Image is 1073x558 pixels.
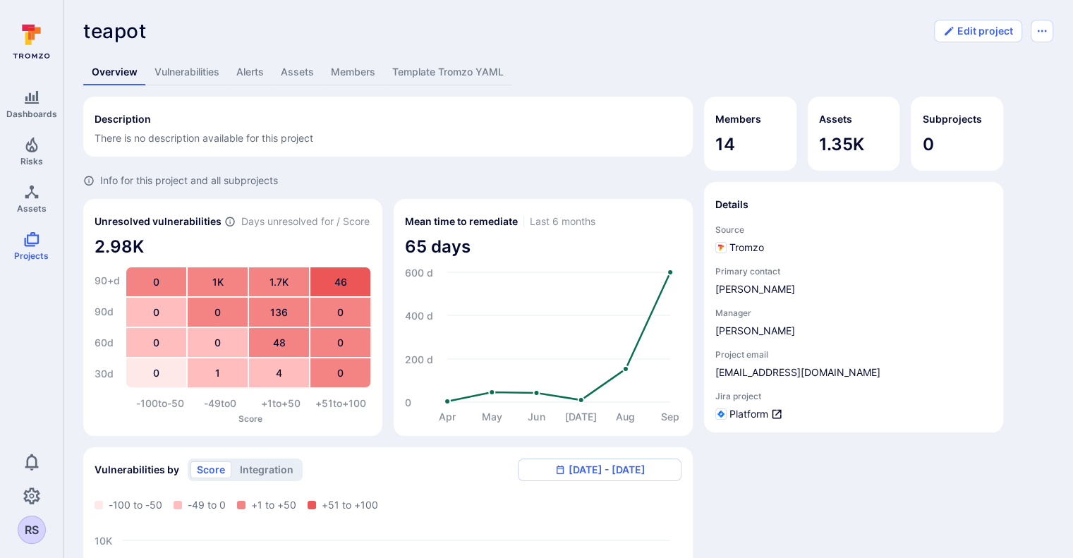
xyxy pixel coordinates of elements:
div: 46 [310,267,370,296]
span: 65 days [405,236,681,258]
span: There is no description available for this project [95,132,313,144]
h2: Subprojects [922,112,981,126]
div: 0 [126,298,186,327]
div: Project tabs [83,59,1053,85]
a: [PERSON_NAME] [715,324,992,338]
div: -49 to 0 [190,396,251,411]
h2: Description [95,112,151,126]
span: Primary contact [715,266,992,277]
h2: Unresolved vulnerabilities [95,214,222,229]
text: May [482,411,502,423]
a: Platform [729,407,782,421]
div: 1K [188,267,248,296]
button: score [190,461,231,478]
h2: Mean time to remediate [405,214,518,229]
button: integration [234,461,300,478]
text: Jun [528,411,545,423]
text: 0 [405,396,411,408]
div: +51 to +100 [311,396,372,411]
div: 1.7K [249,267,309,296]
div: 90+ d [95,267,120,295]
div: 0 [188,328,248,357]
text: 600 d [405,267,433,279]
span: -49 to 0 [188,498,226,512]
div: 0 [188,298,248,327]
button: Edit project [934,20,1022,42]
span: Projects [14,250,49,261]
text: Apr [439,411,456,423]
a: [PERSON_NAME] [715,282,992,296]
span: Assets [17,203,47,214]
button: [DATE] - [DATE] [518,459,681,481]
p: Score [130,413,371,424]
text: Sep [661,411,679,423]
span: Source [715,224,992,235]
h2: Members [715,112,761,126]
span: Number of vulnerabilities in status ‘Open’ ‘Triaged’ and ‘In process’ divided by score and scanne... [224,214,236,229]
span: Project email [715,349,992,360]
text: Aug [616,411,635,423]
a: Vulnerabilities [146,59,228,85]
a: [EMAIL_ADDRESS][DOMAIN_NAME] [715,365,992,380]
div: 0 [126,358,186,387]
div: 0 [126,328,186,357]
div: 48 [249,328,309,357]
a: Template Tromzo YAML [384,59,512,85]
span: Manager [715,308,992,318]
span: Info for this project and all subprojects [100,174,278,188]
div: 60 d [95,329,120,357]
h2: Details [715,198,748,212]
text: 400 d [405,310,433,322]
div: -100 to -50 [130,396,190,411]
span: Dashboards [6,109,57,119]
div: 0 [126,267,186,296]
span: +51 to +100 [322,498,378,512]
div: Collapse description [83,97,693,157]
span: Platform [729,407,768,421]
span: 2.98K [95,236,371,258]
span: teapot [83,19,147,43]
text: [DATE] [565,411,597,423]
span: Last 6 months [530,214,595,229]
div: 136 [249,298,309,327]
div: 30 d [95,360,120,388]
div: 1 [188,358,248,387]
span: 0 [922,133,992,156]
span: -100 to -50 [109,498,162,512]
span: 14 [715,133,785,156]
div: +1 to +50 [250,396,311,411]
div: 90 d [95,298,120,326]
div: 0 [310,358,370,387]
span: Days unresolved for / Score [241,214,370,229]
span: Jira project [715,391,992,401]
span: Vulnerabilities by [95,463,179,477]
button: Options menu [1031,20,1053,42]
div: Rahul Sathyanarayana [18,516,46,544]
span: Tromzo [729,241,764,255]
h2: Assets [819,112,852,126]
text: 200 d [405,353,433,365]
a: Members [322,59,384,85]
button: RS [18,516,46,544]
span: 1.35K [819,133,889,156]
a: Alerts [228,59,272,85]
div: 0 [310,328,370,357]
a: Assets [272,59,322,85]
div: 0 [310,298,370,327]
div: 4 [249,358,309,387]
a: Overview [83,59,146,85]
span: +1 to +50 [251,498,296,512]
span: Risks [20,156,43,166]
text: 10K [95,535,112,547]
